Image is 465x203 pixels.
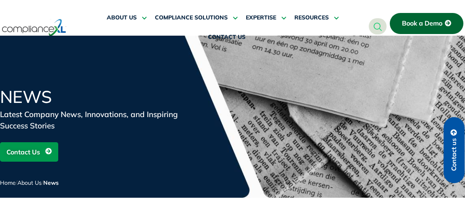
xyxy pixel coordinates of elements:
[246,8,286,28] a: EXPERTISE
[294,8,339,28] a: RESOURCES
[2,18,66,37] img: logo-one.svg
[208,28,245,47] a: CONTACT US
[155,14,228,21] span: COMPLIANCE SOLUTIONS
[43,179,59,186] span: News
[390,13,463,34] a: Book a Demo
[17,179,42,186] a: About Us
[450,138,458,171] span: Contact us
[155,8,238,28] a: COMPLIANCE SOLUTIONS
[6,144,40,160] span: Contact Us
[208,34,245,41] span: CONTACT US
[107,14,137,21] span: ABOUT US
[107,8,147,28] a: ABOUT US
[402,20,442,27] span: Book a Demo
[294,14,329,21] span: RESOURCES
[369,18,387,34] a: navsearch-button
[246,14,276,21] span: EXPERTISE
[444,117,465,183] a: Contact us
